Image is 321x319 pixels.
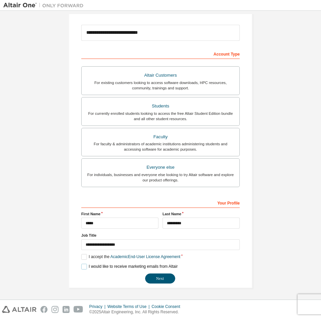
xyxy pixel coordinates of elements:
div: Cookie Consent [151,304,184,309]
div: Altair Customers [86,71,235,80]
div: For faculty & administrators of academic institutions administering students and accessing softwa... [86,141,235,152]
div: Account Type [81,48,240,59]
p: © 2025 Altair Engineering, Inc. All Rights Reserved. [89,309,184,315]
div: Privacy [89,304,107,309]
div: Everyone else [86,163,235,172]
label: I would like to receive marketing emails from Altair [81,264,178,269]
div: Your Profile [81,197,240,208]
label: Job Title [81,233,240,238]
label: First Name [81,211,158,217]
img: altair_logo.svg [2,306,36,313]
div: For currently enrolled students looking to access the free Altair Student Edition bundle and all ... [86,111,235,122]
div: Students [86,101,235,111]
img: instagram.svg [51,306,59,313]
div: Website Terms of Use [107,304,151,309]
img: linkedin.svg [63,306,70,313]
a: Academic End-User License Agreement [110,254,180,259]
img: facebook.svg [40,306,47,313]
div: For individuals, businesses and everyone else looking to try Altair software and explore our prod... [86,172,235,183]
button: Next [145,273,175,284]
label: I accept the [81,254,180,260]
img: Altair One [3,2,87,9]
img: youtube.svg [74,306,83,313]
div: For existing customers looking to access software downloads, HPC resources, community, trainings ... [86,80,235,91]
div: Faculty [86,132,235,142]
label: Last Name [163,211,240,217]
